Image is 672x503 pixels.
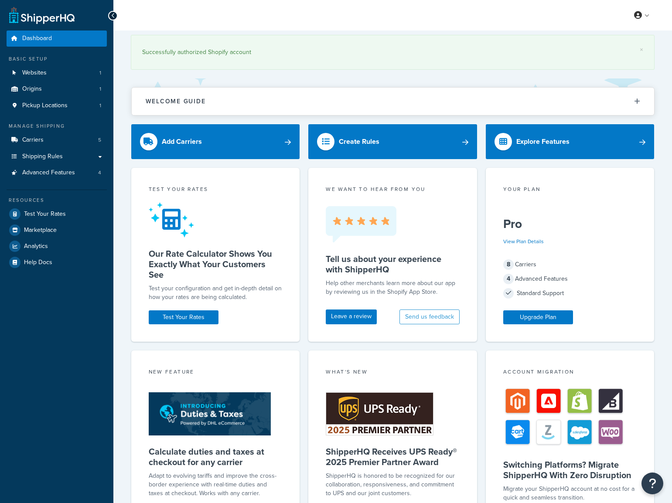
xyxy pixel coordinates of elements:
a: Websites1 [7,65,107,81]
span: Marketplace [24,227,57,234]
a: Explore Features [486,124,655,159]
h5: Our Rate Calculator Shows You Exactly What Your Customers See [149,248,283,280]
a: Origins1 [7,81,107,97]
button: Send us feedback [399,309,460,324]
a: Marketplace [7,222,107,238]
a: View Plan Details [503,238,544,245]
p: ShipperHQ is honored to be recognized for our collaboration, responsiveness, and commitment to UP... [326,472,460,498]
h2: Welcome Guide [146,98,206,105]
h5: Tell us about your experience with ShipperHQ [326,254,460,275]
button: Open Resource Center [641,472,663,494]
li: Advanced Features [7,165,107,181]
a: Test Your Rates [149,310,218,324]
span: Websites [22,69,47,77]
div: Standard Support [503,287,637,299]
h5: ShipperHQ Receives UPS Ready® 2025 Premier Partner Award [326,446,460,467]
a: Pickup Locations1 [7,98,107,114]
a: Advanced Features4 [7,165,107,181]
a: Analytics [7,238,107,254]
h5: Calculate duties and taxes at checkout for any carrier [149,446,283,467]
p: Adapt to evolving tariffs and improve the cross-border experience with real-time duties and taxes... [149,472,283,498]
span: 5 [98,136,101,144]
div: Your Plan [503,185,637,195]
div: Explore Features [516,136,570,148]
span: 8 [503,259,514,270]
span: Dashboard [22,35,52,42]
span: Advanced Features [22,169,75,177]
div: New Feature [149,368,283,378]
a: Dashboard [7,31,107,47]
div: Account Migration [503,368,637,378]
span: Carriers [22,136,44,144]
span: 1 [99,69,101,77]
span: 1 [99,85,101,93]
div: Test your configuration and get in-depth detail on how your rates are being calculated. [149,284,283,302]
a: Help Docs [7,255,107,270]
span: Help Docs [24,259,52,266]
a: Test Your Rates [7,206,107,222]
a: Upgrade Plan [503,310,573,324]
a: Leave a review [326,309,377,324]
h5: Pro [503,217,637,231]
span: Shipping Rules [22,153,63,160]
span: Pickup Locations [22,102,68,109]
a: Create Rules [308,124,477,159]
a: Carriers5 [7,132,107,148]
span: 1 [99,102,101,109]
span: Test Your Rates [24,211,66,218]
a: Add Carriers [131,124,300,159]
span: Origins [22,85,42,93]
div: What's New [326,368,460,378]
li: Origins [7,81,107,97]
span: 4 [98,169,101,177]
a: × [640,46,643,53]
div: Add Carriers [162,136,202,148]
div: Create Rules [339,136,379,148]
p: we want to hear from you [326,185,460,193]
h5: Switching Platforms? Migrate ShipperHQ With Zero Disruption [503,459,637,480]
button: Welcome Guide [132,88,654,115]
a: Shipping Rules [7,149,107,165]
li: Pickup Locations [7,98,107,114]
div: Resources [7,197,107,204]
div: Manage Shipping [7,122,107,130]
div: Test your rates [149,185,283,195]
span: 4 [503,274,514,284]
div: Carriers [503,258,637,271]
div: Basic Setup [7,55,107,63]
div: Migrate your ShipperHQ account at no cost for a quick and seamless transition. [503,485,637,502]
li: Carriers [7,132,107,148]
div: Advanced Features [503,273,637,285]
span: Analytics [24,243,48,250]
p: Help other merchants learn more about our app by reviewing us in the Shopify App Store. [326,279,460,296]
li: Websites [7,65,107,81]
div: Successfully authorized Shopify account [142,46,643,58]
